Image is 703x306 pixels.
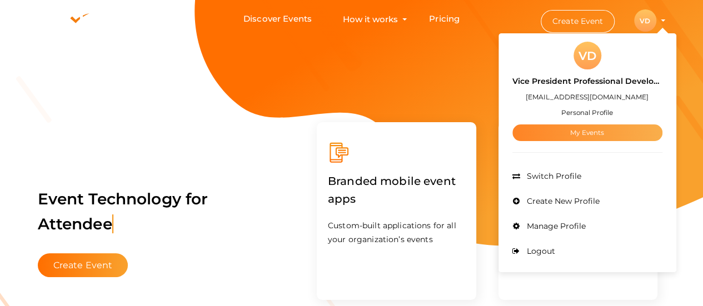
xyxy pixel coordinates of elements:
[328,194,465,205] a: Branded mobile event apps
[524,171,581,181] span: Switch Profile
[243,9,312,29] a: Discover Events
[328,164,465,216] label: Branded mobile event apps
[574,42,601,69] div: VD
[526,91,649,103] label: [EMAIL_ADDRESS][DOMAIN_NAME]
[634,9,656,32] div: VD
[38,253,128,277] button: Create Event
[524,196,600,206] span: Create New Profile
[524,246,555,256] span: Logout
[38,214,113,233] span: Attendee
[328,219,465,247] p: Custom-built applications for all your organization’s events
[340,9,401,29] button: How it works
[541,10,615,33] button: Create Event
[512,124,662,141] a: My Events
[38,173,208,250] label: Event Technology for
[561,108,613,117] small: Personal Profile
[429,9,460,29] a: Pricing
[524,221,586,231] span: Manage Profile
[631,9,660,32] button: VD
[634,17,656,25] profile-pic: VD
[512,75,662,88] label: Vice President Professional Development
